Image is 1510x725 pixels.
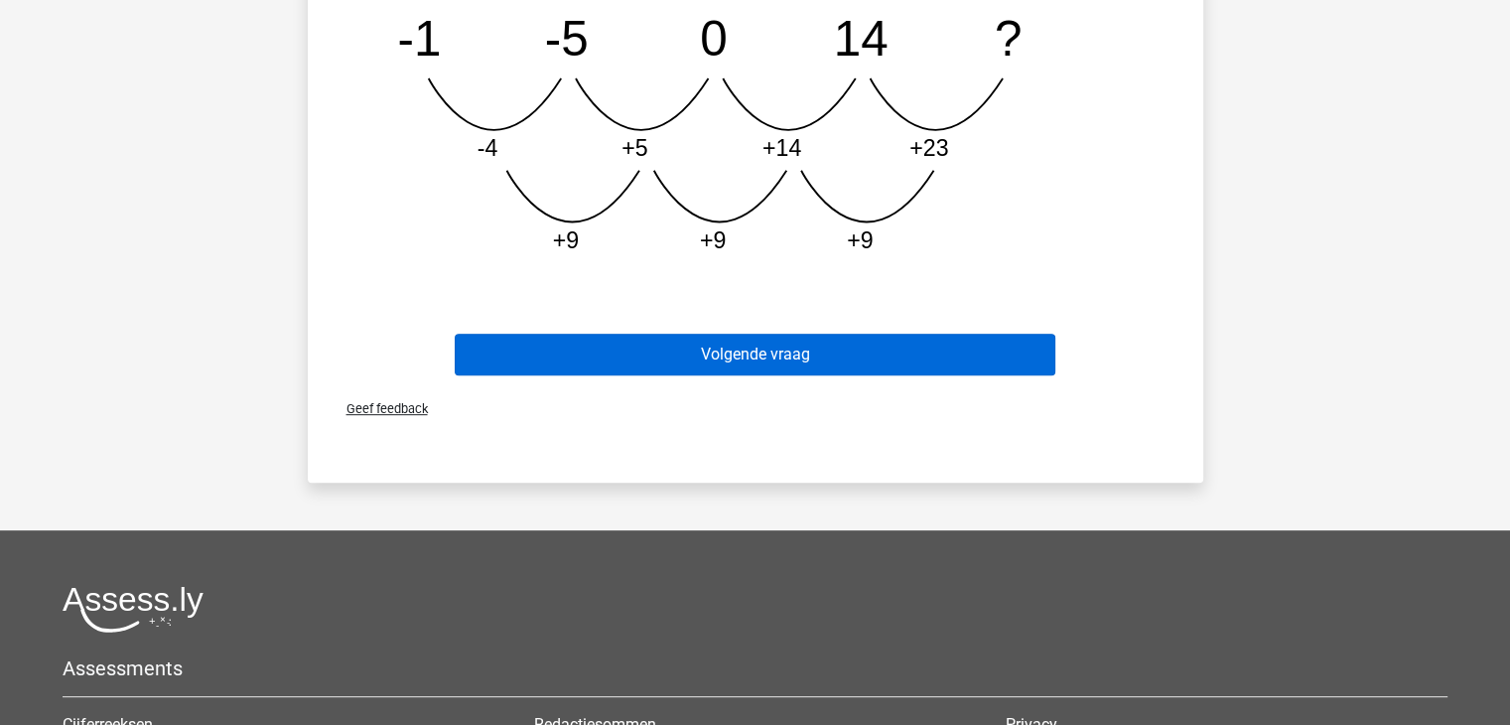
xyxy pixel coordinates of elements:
[909,135,948,161] tspan: +23
[544,11,588,66] tspan: -5
[552,227,578,253] tspan: +9
[455,334,1055,375] button: Volgende vraag
[700,227,726,253] tspan: +9
[63,586,204,633] img: Assessly logo
[63,656,1447,680] h5: Assessments
[847,227,873,253] tspan: +9
[834,11,889,66] tspan: 14
[700,11,728,66] tspan: 0
[397,11,441,66] tspan: -1
[762,135,801,161] tspan: +14
[331,401,428,416] span: Geef feedback
[621,135,647,161] tspan: +5
[995,11,1023,66] tspan: ?
[477,135,497,161] tspan: -4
